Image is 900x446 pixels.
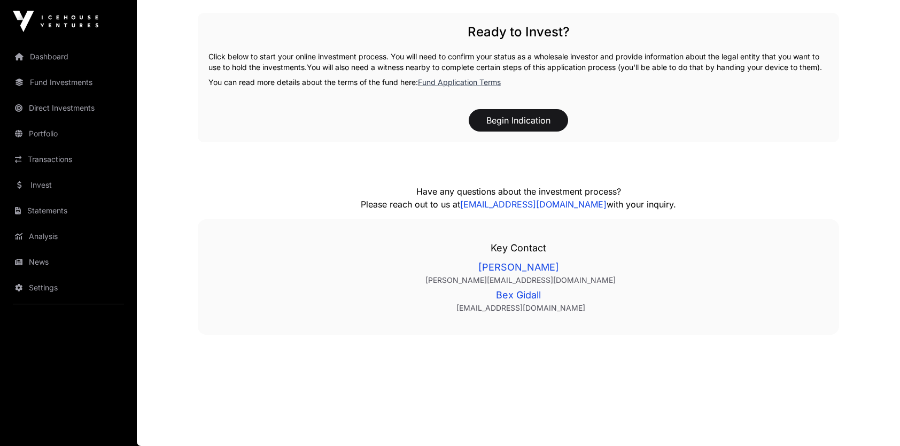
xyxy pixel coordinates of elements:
button: Begin Indication [469,109,568,132]
iframe: Chat Widget [847,395,900,446]
p: Key Contact [219,241,818,256]
a: Settings [9,276,128,299]
a: Invest [9,173,128,197]
a: [PERSON_NAME][EMAIL_ADDRESS][DOMAIN_NAME] [223,275,818,286]
p: You can read more details about the terms of the fund here: [208,77,828,88]
a: [EMAIL_ADDRESS][DOMAIN_NAME] [223,303,818,313]
a: Bex Gidall [219,288,818,303]
a: Dashboard [9,45,128,68]
a: [PERSON_NAME] [219,260,818,275]
a: Fund Application Terms [418,78,501,87]
p: Have any questions about the investment process? Please reach out to us at with your inquiry. [278,185,759,211]
a: Portfolio [9,122,128,145]
span: You will also need a witness nearby to complete certain steps of this application process (you'll... [307,63,822,72]
img: Icehouse Ventures Logo [13,11,98,32]
a: Fund Investments [9,71,128,94]
a: [EMAIL_ADDRESS][DOMAIN_NAME] [460,199,607,210]
a: Direct Investments [9,96,128,120]
a: Analysis [9,225,128,248]
h2: Ready to Invest? [208,24,828,41]
a: Statements [9,199,128,222]
p: Click below to start your online investment process. You will need to confirm your status as a wh... [208,51,828,73]
a: News [9,250,128,274]
a: Transactions [9,148,128,171]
